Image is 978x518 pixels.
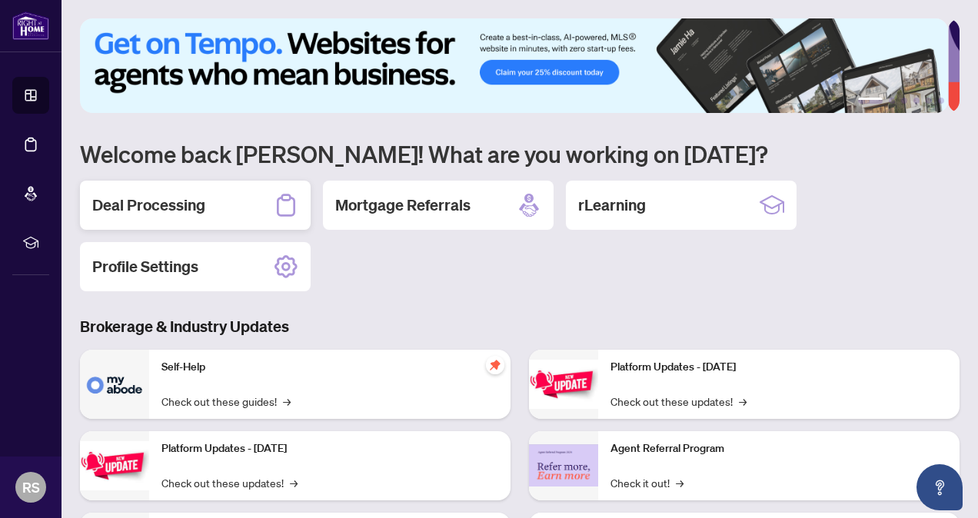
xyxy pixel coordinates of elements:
span: RS [22,476,40,498]
h2: Deal Processing [92,194,205,216]
img: Platform Updates - September 16, 2025 [80,441,149,490]
button: 3 [901,98,907,104]
button: Open asap [916,464,963,510]
button: 2 [889,98,895,104]
h3: Brokerage & Industry Updates [80,316,960,337]
a: Check out these updates!→ [161,474,298,491]
h2: rLearning [578,194,646,216]
img: Slide 0 [80,18,948,113]
button: 6 [938,98,944,104]
h2: Profile Settings [92,256,198,277]
p: Agent Referral Program [610,440,947,457]
p: Self-Help [161,359,498,376]
h1: Welcome back [PERSON_NAME]! What are you working on [DATE]? [80,139,960,168]
a: Check it out!→ [610,474,684,491]
img: Agent Referral Program [529,444,598,486]
button: 5 [926,98,932,104]
img: logo [12,12,49,40]
a: Check out these updates!→ [610,393,747,410]
p: Platform Updates - [DATE] [161,440,498,457]
span: → [676,474,684,491]
button: 4 [913,98,920,104]
button: 1 [858,98,883,104]
p: Platform Updates - [DATE] [610,359,947,376]
a: Check out these guides!→ [161,393,291,410]
span: → [290,474,298,491]
h2: Mortgage Referrals [335,194,471,216]
span: pushpin [486,356,504,374]
span: → [283,393,291,410]
span: → [739,393,747,410]
img: Platform Updates - June 23, 2025 [529,360,598,408]
img: Self-Help [80,350,149,419]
